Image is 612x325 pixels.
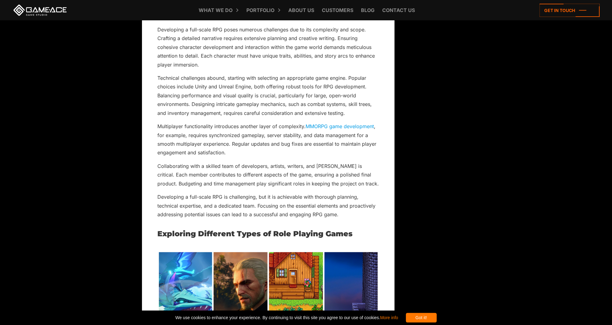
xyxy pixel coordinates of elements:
[157,122,379,157] p: Multiplayer functionality introduces another layer of complexity. , for example, requires synchro...
[175,313,398,323] span: We use cookies to enhance your experience. By continuing to visit this site you agree to our use ...
[406,313,437,323] div: Got it!
[157,74,379,117] p: Technical challenges abound, starting with selecting an appropriate game engine. Popular choices ...
[157,193,379,219] p: Developing a full-scale RPG is challenging, but it is achievable with thorough planning, technica...
[380,315,398,320] a: More info
[540,4,600,17] a: Get in touch
[157,162,379,188] p: Collaborating with a skilled team of developers, artists, writers, and [PERSON_NAME] is critical....
[157,25,379,69] p: Developing a full-scale RPG poses numerous challenges due to its complexity and scope. Crafting a...
[157,230,379,238] h2: Exploring Different Types of Role Playing Games
[306,123,374,129] a: MMORPG game development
